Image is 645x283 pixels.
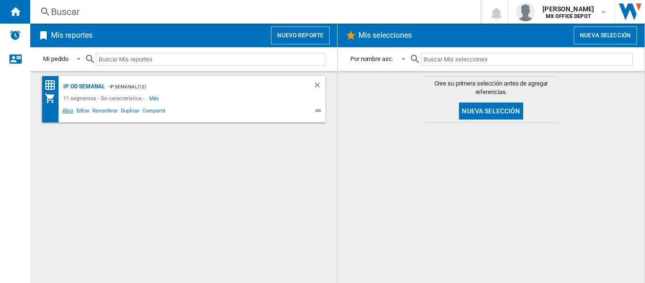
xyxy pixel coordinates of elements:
h2: Mis reportes [49,26,94,44]
div: Mi pedido [43,55,68,62]
div: 11 segmentos - Sin característica - [61,93,149,104]
button: Nueva selección [574,26,637,44]
span: Cree su primera selección antes de agregar referencias. [425,79,557,96]
b: MX OFFICE DEPOT [546,13,591,19]
h2: Mis selecciones [356,26,414,44]
span: Compartir [141,106,167,118]
div: Borrar [313,81,325,93]
span: [PERSON_NAME] [543,4,594,14]
button: Nuevo reporte [271,26,330,44]
div: Por nombre asc. [350,55,393,62]
img: alerts-logo.svg [9,29,21,41]
span: Editar [75,106,91,118]
div: - IP SEMANAL (12) [105,81,294,93]
span: Renombrar [91,106,119,118]
button: Nueva selección [459,103,523,120]
div: Mi colección [44,93,61,104]
input: Buscar Mis reportes [96,53,325,66]
div: IP OD SEMANAL [61,81,105,93]
div: Matriz de precios [44,79,61,91]
span: Duplicar [119,106,141,118]
span: Abrir [61,106,75,118]
div: Buscar [51,5,456,18]
span: Más [149,93,161,104]
input: Buscar Mis selecciones [421,53,633,66]
img: profile.jpg [516,2,535,21]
